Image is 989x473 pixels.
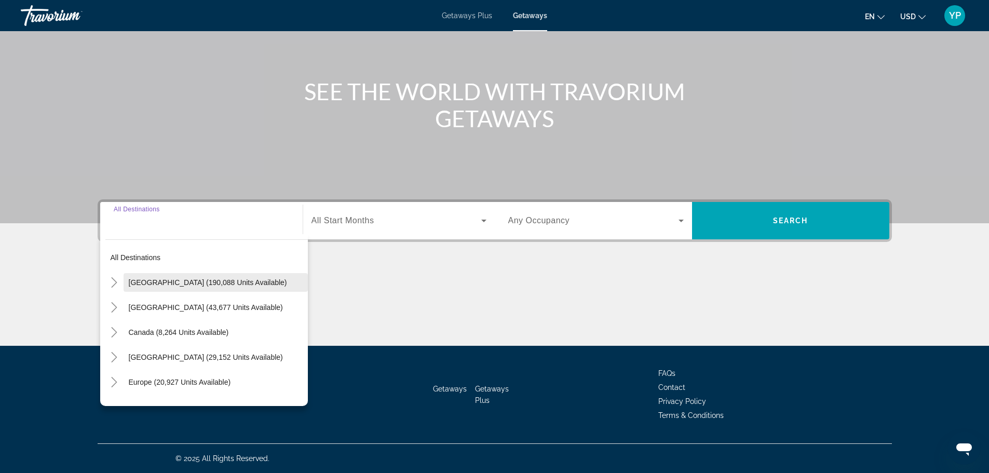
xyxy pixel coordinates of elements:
[865,9,885,24] button: Change language
[947,431,981,465] iframe: Button to launch messaging window
[124,348,308,367] button: [GEOGRAPHIC_DATA] (29,152 units available)
[111,253,161,262] span: All destinations
[105,274,124,292] button: Toggle United States (190,088 units available)
[124,323,308,342] button: Canada (8,264 units available)
[900,9,926,24] button: Change currency
[124,398,308,416] button: Australia (2,053 units available)
[658,369,675,377] a: FAQs
[433,385,467,393] a: Getaways
[105,299,124,317] button: Toggle Mexico (43,677 units available)
[21,2,125,29] a: Travorium
[773,217,808,225] span: Search
[105,323,124,342] button: Toggle Canada (8,264 units available)
[508,216,570,225] span: Any Occupancy
[129,353,283,361] span: [GEOGRAPHIC_DATA] (29,152 units available)
[124,373,308,391] button: Europe (20,927 units available)
[658,397,706,406] a: Privacy Policy
[105,348,124,367] button: Toggle Caribbean & Atlantic Islands (29,152 units available)
[442,11,492,20] a: Getaways Plus
[129,278,287,287] span: [GEOGRAPHIC_DATA] (190,088 units available)
[513,11,547,20] a: Getaways
[692,202,889,239] button: Search
[124,273,308,292] button: [GEOGRAPHIC_DATA] (190,088 units available)
[658,383,685,391] a: Contact
[105,373,124,391] button: Toggle Europe (20,927 units available)
[300,78,689,132] h1: SEE THE WORLD WITH TRAVORIUM GETAWAYS
[949,10,961,21] span: YP
[311,216,374,225] span: All Start Months
[129,303,283,312] span: [GEOGRAPHIC_DATA] (43,677 units available)
[865,12,875,21] span: en
[129,378,231,386] span: Europe (20,927 units available)
[105,398,124,416] button: Toggle Australia (2,053 units available)
[114,206,160,212] span: All Destinations
[129,328,229,336] span: Canada (8,264 units available)
[124,298,308,317] button: [GEOGRAPHIC_DATA] (43,677 units available)
[941,5,968,26] button: User Menu
[175,454,269,463] span: © 2025 All Rights Reserved.
[900,12,916,21] span: USD
[658,411,724,420] a: Terms & Conditions
[105,248,308,267] button: All destinations
[100,202,889,239] div: Search widget
[475,385,509,404] a: Getaways Plus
